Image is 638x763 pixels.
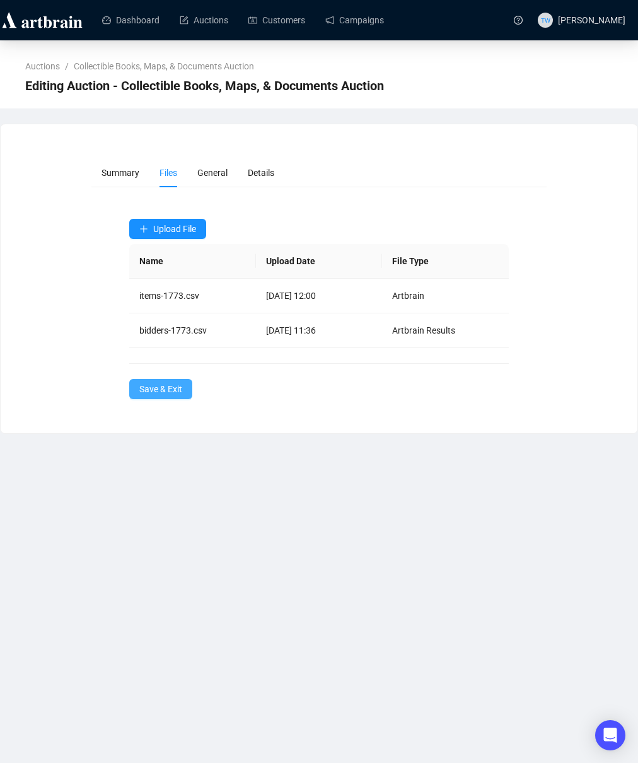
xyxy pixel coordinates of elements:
[541,15,550,25] span: TW
[514,16,523,25] span: question-circle
[197,168,228,178] span: General
[71,59,257,73] a: Collectible Books, Maps, & Documents Auction
[382,244,508,279] th: File Type
[248,168,274,178] span: Details
[139,224,148,233] span: plus
[392,325,455,335] span: Artbrain Results
[256,313,382,348] td: [DATE] 11:36
[139,382,182,396] span: Save & Exit
[101,168,139,178] span: Summary
[129,279,255,313] td: items-1773.csv
[25,76,384,96] span: Editing Auction - Collectible Books, Maps, & Documents Auction
[129,313,255,348] td: bidders-1773.csv
[129,219,206,239] button: Upload File
[129,379,192,399] button: Save & Exit
[256,244,382,279] th: Upload Date
[558,15,625,25] span: [PERSON_NAME]
[392,291,424,301] span: Artbrain
[159,168,177,178] span: Files
[129,244,255,279] th: Name
[23,59,62,73] a: Auctions
[248,4,305,37] a: Customers
[180,4,228,37] a: Auctions
[153,224,196,234] span: Upload File
[102,4,159,37] a: Dashboard
[256,279,382,313] td: [DATE] 12:00
[595,720,625,750] div: Open Intercom Messenger
[325,4,384,37] a: Campaigns
[65,59,69,73] li: /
